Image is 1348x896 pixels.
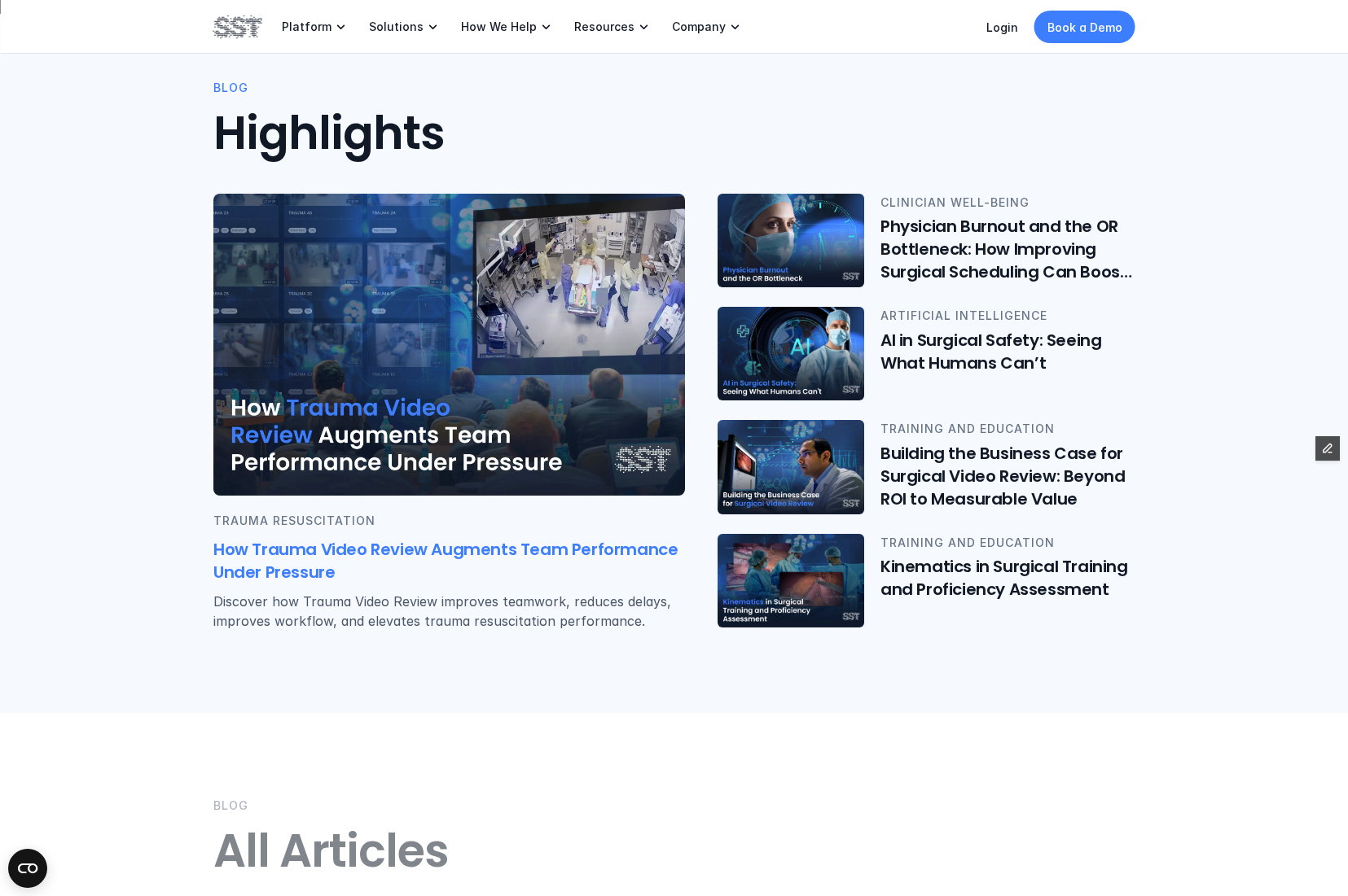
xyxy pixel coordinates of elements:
button: Edit Framer Content [1315,436,1340,461]
h6: How Trauma Video Review Augments Team Performance Under Pressure [213,539,685,584]
a: A group of trauma staff watching a video review in a classroom settingTRAUMA RESUSCITATIONHow Tra... [213,194,685,647]
a: Book a Demo [1034,11,1135,43]
a: Operating room staff looking at kinnematics dataTRAINING AND EDUCATIONKinematics in Surgical Trai... [718,534,1135,627]
h2: Highlights [213,107,1135,161]
p: Book a Demo [1047,19,1122,36]
a: Nurse in scrub cap and mask. A clock in the background.CLINICIAN WELL-BEINGPhysician Burnout and ... [718,194,1135,287]
img: Nurse in scrub cap and mask. A clock in the background. [718,194,864,287]
p: TRAUMA RESUSCITATION [213,512,685,530]
p: TRAINING AND EDUCATION [880,421,1135,439]
p: Company [672,20,726,34]
img: A group of trauma staff watching a video review in a classroom setting [213,194,685,496]
h2: All Articles [213,825,1135,880]
img: Caucasian male doctor in scrubs looking at the camera. Surgical imagery in the background. [718,307,864,400]
h6: AI in Surgical Safety: Seeing What Humans Can’t [880,329,1135,374]
p: Resources [574,20,634,34]
img: SST logo [213,13,262,41]
h6: Building the Business Case for Surgical Video Review: Beyond ROI to Measurable Value [880,442,1135,510]
a: Caucasian male doctor in scrubs looking at the camera. Surgical imagery in the background.ARTIFIC... [718,307,1135,400]
p: Solutions [369,20,424,34]
img: Operating room staff looking at kinnematics data [718,534,864,627]
p: BLOG [213,797,248,815]
img: A physician looking at Black Box Platform data on a desktop computer [718,421,864,514]
p: BLOG [213,79,248,97]
a: Login [986,20,1018,34]
p: How We Help [461,20,537,34]
p: Discover how Trauma Video Review improves teamwork, reduces delays, improves workflow, and elevat... [213,592,685,632]
h6: Kinematics in Surgical Training and Proficiency Assessment [880,555,1135,601]
button: Open CMP widget [8,849,47,888]
p: ARTIFICIAL INTELLIGENCE [880,307,1135,325]
p: TRAINING AND EDUCATION [880,534,1135,552]
p: CLINICIAN WELL-BEING [880,194,1135,212]
h6: Physician Burnout and the OR Bottleneck: How Improving Surgical Scheduling Can Boost Capacity and... [880,216,1135,284]
a: A physician looking at Black Box Platform data on a desktop computerTRAINING AND EDUCATIONBuildin... [718,421,1135,514]
p: Platform [282,20,332,34]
